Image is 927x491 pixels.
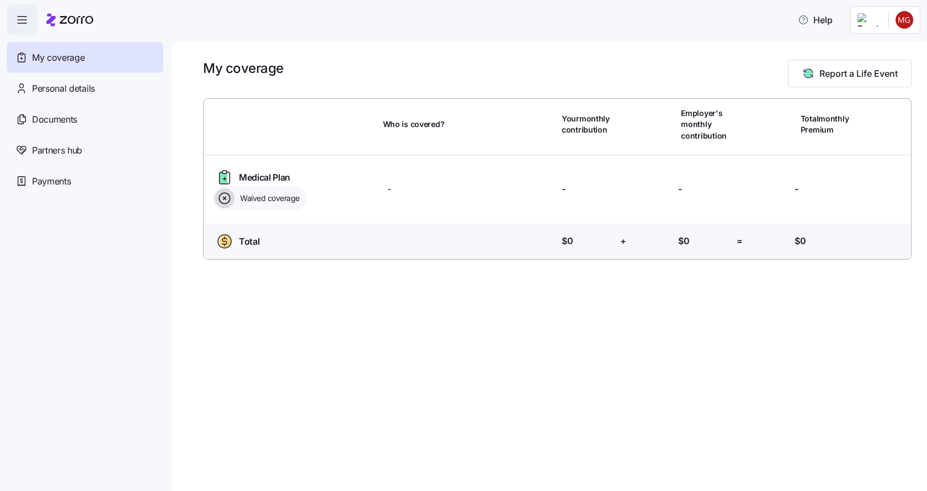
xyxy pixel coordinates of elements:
img: f8931de693ce53ca188af311dc854544 [896,11,913,29]
span: Waived coverage [237,193,300,204]
span: + [620,234,626,248]
span: My coverage [32,51,84,65]
a: Partners hub [7,135,163,166]
span: Payments [32,175,71,188]
span: Medical Plan [239,171,290,184]
span: Documents [32,113,77,126]
span: Help [798,13,833,27]
a: Documents [7,104,163,135]
span: - [678,182,682,196]
a: Payments [7,166,163,197]
span: $0 [678,234,689,248]
h1: My coverage [203,60,284,77]
button: Report a Life Event [788,60,912,87]
span: Report a Life Event [819,67,898,80]
span: Total monthly Premium [801,113,851,136]
span: Personal details [32,82,95,96]
a: My coverage [7,42,163,73]
a: Personal details [7,73,163,104]
button: Help [789,9,841,31]
span: - [795,182,798,196]
span: Employer's monthly contribution [681,108,732,141]
span: Total [239,235,259,249]
span: $0 [795,234,806,248]
span: Your monthly contribution [562,113,612,136]
span: $0 [562,234,573,248]
span: - [562,182,566,196]
span: - [387,182,391,196]
img: Employer logo [857,13,880,27]
span: Partners hub [32,144,82,157]
span: Who is covered? [383,119,445,130]
span: = [737,234,743,248]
